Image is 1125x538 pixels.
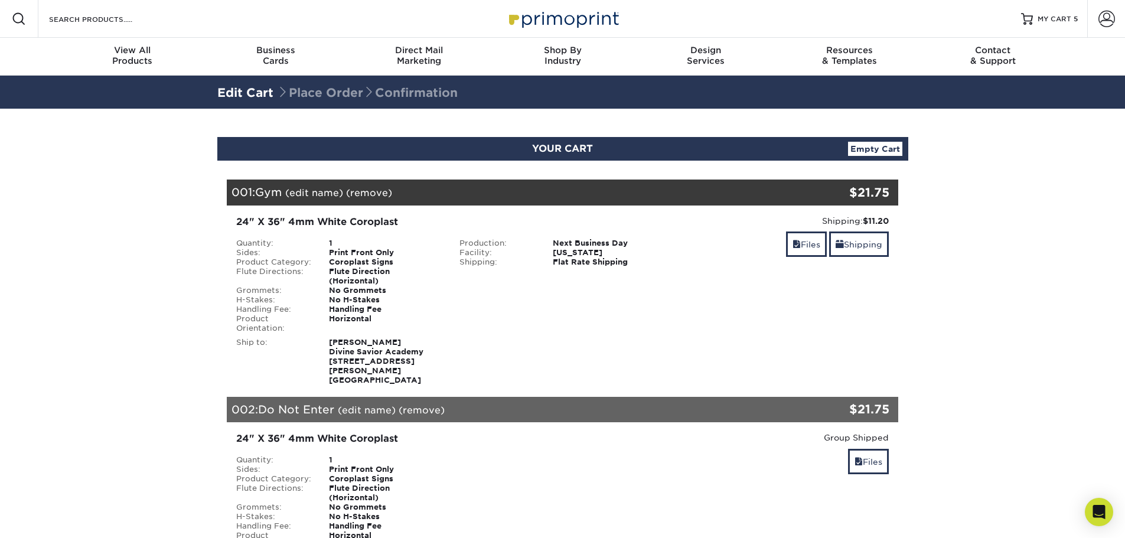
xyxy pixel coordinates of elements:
span: Do Not Enter [258,403,334,416]
div: 1 [320,455,451,465]
div: No H-Stakes [320,512,451,521]
span: View All [61,45,204,56]
div: & Templates [778,45,921,66]
a: BusinessCards [204,38,347,76]
div: Sides: [227,248,321,257]
div: 24" X 36" 4mm White Coroplast [236,215,666,229]
a: View AllProducts [61,38,204,76]
a: DesignServices [634,38,778,76]
span: YOUR CART [532,143,593,154]
div: Grommets: [227,503,321,512]
div: Print Front Only [320,465,451,474]
span: Place Order Confirmation [277,86,458,100]
div: Flute Directions: [227,484,321,503]
div: & Support [921,45,1065,66]
div: Coroplast Signs [320,257,451,267]
span: Gym [255,185,282,198]
div: Facility: [451,248,544,257]
div: Coroplast Signs [320,474,451,484]
strong: $11.20 [863,216,889,226]
div: Services [634,45,778,66]
div: [US_STATE] [544,248,674,257]
div: Industry [491,45,634,66]
input: SEARCH PRODUCTS..... [48,12,163,26]
span: MY CART [1038,14,1071,24]
a: Shop ByIndustry [491,38,634,76]
div: Handling Fee: [227,521,321,531]
span: Resources [778,45,921,56]
a: Files [786,231,827,257]
div: Open Intercom Messenger [1085,498,1113,526]
div: 24" X 36" 4mm White Coroplast [236,432,666,446]
div: Cards [204,45,347,66]
div: No H-Stakes [320,295,451,305]
div: 002: [227,397,787,423]
a: (edit name) [285,187,343,198]
span: Contact [921,45,1065,56]
div: Next Business Day [544,239,674,248]
a: (remove) [346,187,392,198]
div: Shipping: [451,257,544,267]
span: files [793,240,801,249]
span: Business [204,45,347,56]
div: Sides: [227,465,321,474]
span: shipping [836,240,844,249]
div: Flat Rate Shipping [544,257,674,267]
img: Primoprint [504,6,622,31]
div: $21.75 [787,184,890,201]
div: Quantity: [227,239,321,248]
div: Group Shipped [683,432,889,444]
div: Product Orientation: [227,314,321,333]
div: H-Stakes: [227,512,321,521]
a: Resources& Templates [778,38,921,76]
div: Flute Direction (Horizontal) [320,484,451,503]
a: Files [848,449,889,474]
span: Direct Mail [347,45,491,56]
span: files [855,457,863,467]
a: (edit name) [338,405,396,416]
a: (remove) [399,405,445,416]
div: Product Category: [227,474,321,484]
div: Production: [451,239,544,248]
div: Horizontal [320,314,451,333]
div: Print Front Only [320,248,451,257]
div: No Grommets [320,286,451,295]
div: 001: [227,180,787,206]
div: Handling Fee [320,305,451,314]
div: Shipping: [683,215,889,227]
div: No Grommets [320,503,451,512]
span: 5 [1074,15,1078,23]
div: Products [61,45,204,66]
div: Flute Directions: [227,267,321,286]
div: Marketing [347,45,491,66]
div: Ship to: [227,338,321,385]
div: Quantity: [227,455,321,465]
div: $21.75 [787,400,890,418]
div: Flute Direction (Horizontal) [320,267,451,286]
a: Contact& Support [921,38,1065,76]
div: Handling Fee [320,521,451,531]
a: Shipping [829,231,889,257]
span: Design [634,45,778,56]
div: H-Stakes: [227,295,321,305]
div: 1 [320,239,451,248]
div: Handling Fee: [227,305,321,314]
a: Empty Cart [848,142,902,156]
span: Shop By [491,45,634,56]
strong: [PERSON_NAME] Divine Savior Academy [STREET_ADDRESS][PERSON_NAME] [GEOGRAPHIC_DATA] [329,338,423,384]
a: Edit Cart [217,86,273,100]
div: Product Category: [227,257,321,267]
div: Grommets: [227,286,321,295]
a: Direct MailMarketing [347,38,491,76]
